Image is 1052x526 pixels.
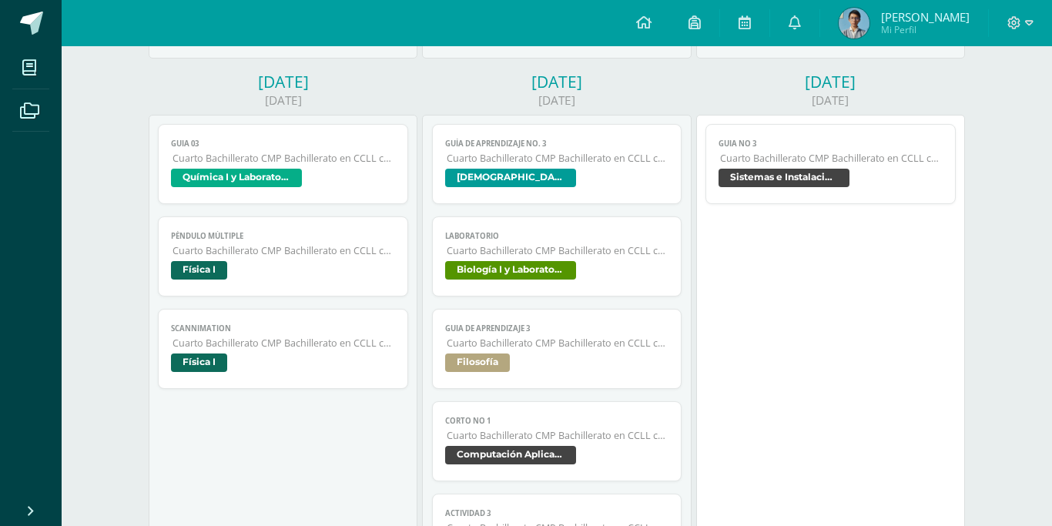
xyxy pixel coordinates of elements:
[445,139,669,149] span: Guía de aprendizaje No. 3
[445,416,669,426] span: Corto No 1
[432,216,682,297] a: LABORATORIOCuarto Bachillerato CMP Bachillerato en CCLL con Orientación en ComputaciónBiología I ...
[445,169,576,187] span: [DEMOGRAPHIC_DATA]
[445,446,576,464] span: Computación Aplicada (Informática)
[158,309,408,389] a: ScannimationCuarto Bachillerato CMP Bachillerato en CCLL con Orientación en ComputaciónFísica I
[171,231,395,241] span: Péndulo múltiple
[445,353,510,372] span: Filosofía
[696,92,965,109] div: [DATE]
[171,261,227,280] span: Física I
[422,71,691,92] div: [DATE]
[445,231,669,241] span: LABORATORIO
[719,139,943,149] span: Guia No 3
[881,9,970,25] span: [PERSON_NAME]
[705,124,956,204] a: Guia No 3Cuarto Bachillerato CMP Bachillerato en CCLL con Orientación en ComputaciónSistemas e In...
[173,244,395,257] span: Cuarto Bachillerato CMP Bachillerato en CCLL con Orientación en Computación
[432,309,682,389] a: Guia de aprendizaje 3Cuarto Bachillerato CMP Bachillerato en CCLL con Orientación en ComputaciónF...
[432,124,682,204] a: Guía de aprendizaje No. 3Cuarto Bachillerato CMP Bachillerato en CCLL con Orientación en Computac...
[447,429,669,442] span: Cuarto Bachillerato CMP Bachillerato en CCLL con Orientación en Computación
[432,401,682,481] a: Corto No 1Cuarto Bachillerato CMP Bachillerato en CCLL con Orientación en ComputaciónComputación ...
[173,152,395,165] span: Cuarto Bachillerato CMP Bachillerato en CCLL con Orientación en Computación
[696,71,965,92] div: [DATE]
[839,8,869,39] img: 44a5dc3befe128f8c1d49001de6fe046.png
[445,323,669,333] span: Guia de aprendizaje 3
[171,323,395,333] span: Scannimation
[719,169,849,187] span: Sistemas e Instalación de Software (Desarrollo de Software)
[149,92,417,109] div: [DATE]
[447,244,669,257] span: Cuarto Bachillerato CMP Bachillerato en CCLL con Orientación en Computación
[447,152,669,165] span: Cuarto Bachillerato CMP Bachillerato en CCLL con Orientación en Computación
[171,169,302,187] span: Química I y Laboratorio
[149,71,417,92] div: [DATE]
[445,261,576,280] span: Biología I y Laboratorio
[447,337,669,350] span: Cuarto Bachillerato CMP Bachillerato en CCLL con Orientación en Computación
[422,92,691,109] div: [DATE]
[158,124,408,204] a: Guia 03Cuarto Bachillerato CMP Bachillerato en CCLL con Orientación en ComputaciónQuímica I y Lab...
[171,353,227,372] span: Física I
[881,23,970,36] span: Mi Perfil
[445,508,669,518] span: Actividad 3
[720,152,943,165] span: Cuarto Bachillerato CMP Bachillerato en CCLL con Orientación en Computación
[158,216,408,297] a: Péndulo múltipleCuarto Bachillerato CMP Bachillerato en CCLL con Orientación en ComputaciónFísica I
[171,139,395,149] span: Guia 03
[173,337,395,350] span: Cuarto Bachillerato CMP Bachillerato en CCLL con Orientación en Computación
